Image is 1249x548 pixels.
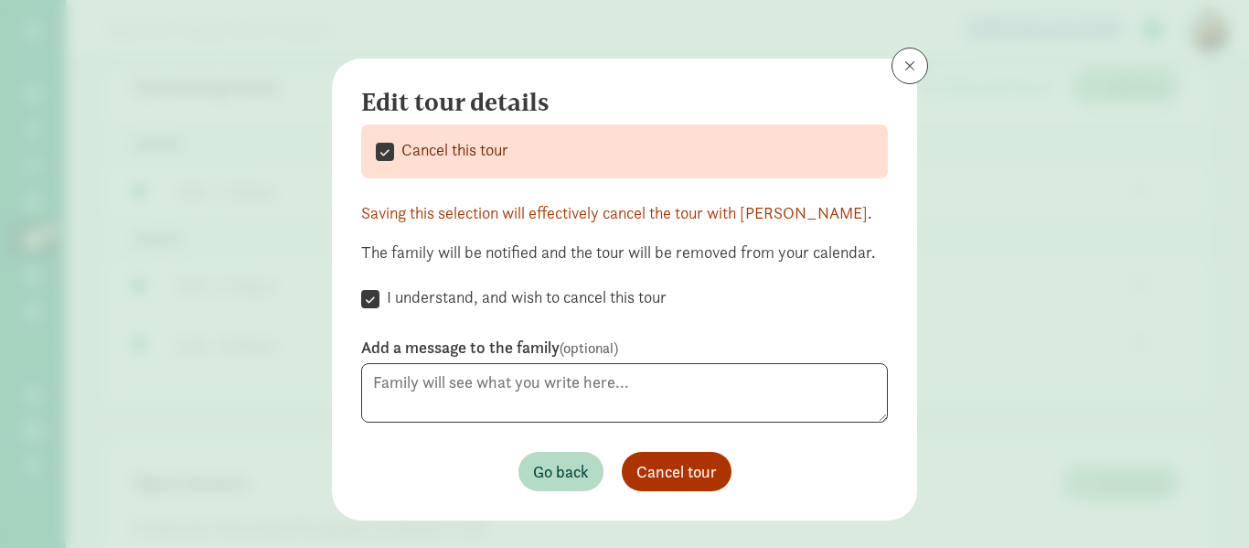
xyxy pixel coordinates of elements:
button: Go back [518,452,603,491]
div: The family will be notified and the tour will be removed from your calendar. [361,240,888,264]
h4: Edit tour details [361,88,873,117]
label: Add a message to the family [361,337,888,360]
div: Saving this selection will effectively cancel the tour with [PERSON_NAME]. [361,200,888,225]
label: I understand, and wish to cancel this tour [379,286,667,308]
span: Go back [533,459,589,484]
button: Cancel tour [622,452,731,491]
label: Cancel this tour [394,139,508,161]
iframe: Chat Widget [1158,460,1249,548]
span: Cancel tour [636,459,717,484]
span: (optional) [560,338,618,358]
